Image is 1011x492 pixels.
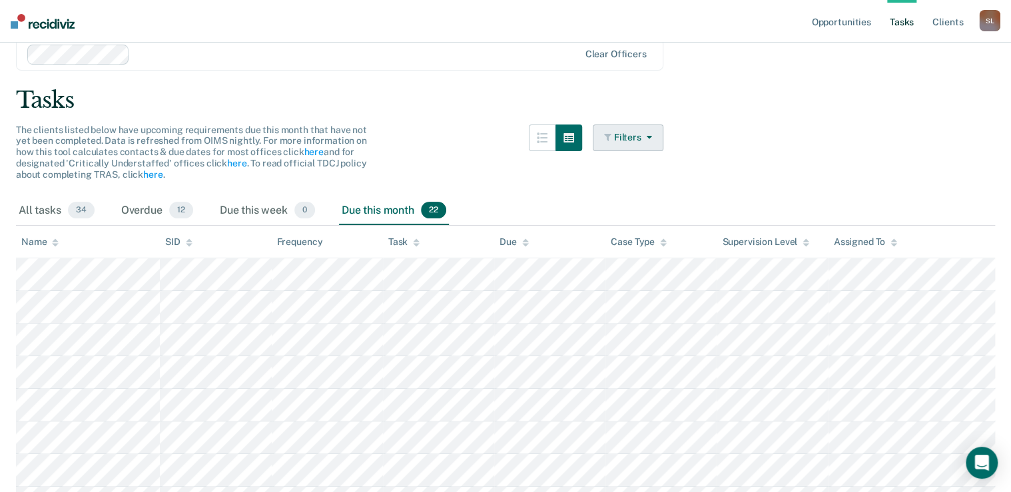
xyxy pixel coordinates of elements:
div: All tasks34 [16,196,97,226]
div: Tasks [16,87,995,114]
button: SL [979,10,1000,31]
span: 22 [421,202,446,219]
div: Due this month22 [339,196,449,226]
div: Clear officers [585,49,646,60]
div: Task [388,236,420,248]
span: 34 [68,202,95,219]
div: Open Intercom Messenger [966,447,998,479]
div: SID [165,236,192,248]
a: here [227,158,246,168]
span: 0 [294,202,315,219]
a: here [304,146,323,157]
div: Due this week0 [217,196,318,226]
span: The clients listed below have upcoming requirements due this month that have not yet been complet... [16,124,367,180]
div: Assigned To [834,236,897,248]
div: S L [979,10,1000,31]
a: here [143,169,163,180]
div: Frequency [277,236,323,248]
div: Supervision Level [722,236,809,248]
div: Name [21,236,59,248]
img: Recidiviz [11,14,75,29]
span: 12 [169,202,193,219]
div: Case Type [611,236,667,248]
div: Overdue12 [119,196,196,226]
div: Due [500,236,529,248]
button: Filters [593,124,663,151]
